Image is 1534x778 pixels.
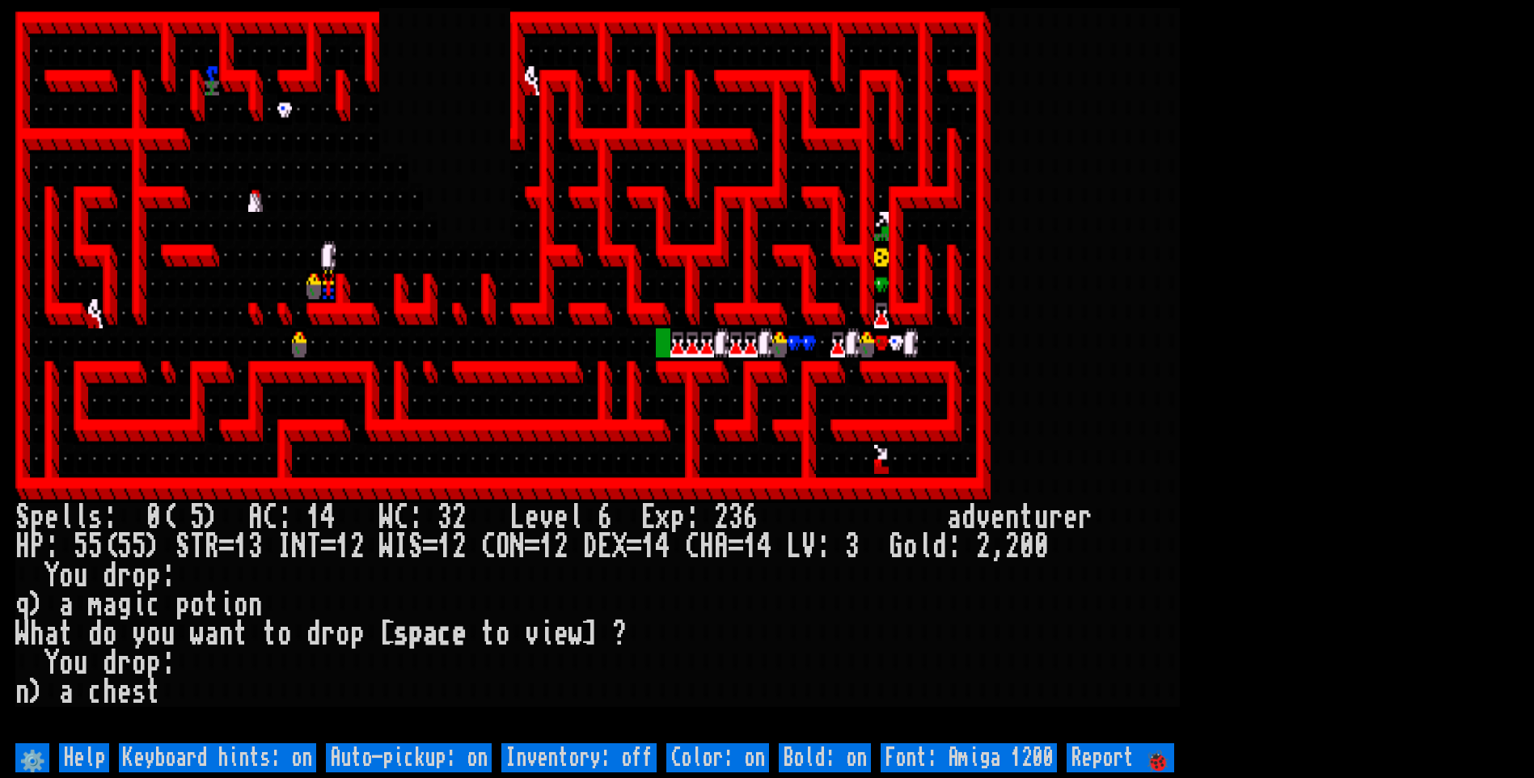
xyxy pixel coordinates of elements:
div: p [146,561,161,590]
input: Color: on [666,743,769,772]
div: a [44,619,59,649]
input: Bold: on [779,743,871,772]
div: r [1049,503,1063,532]
div: u [1034,503,1049,532]
div: = [729,532,743,561]
div: u [74,561,88,590]
div: a [59,590,74,619]
div: c [88,678,103,707]
div: P [30,532,44,561]
div: 1 [234,532,248,561]
input: Report 🐞 [1067,743,1174,772]
div: 4 [321,503,336,532]
div: N [292,532,306,561]
div: e [44,503,59,532]
div: 3 [437,503,452,532]
div: 2 [350,532,365,561]
div: 1 [306,503,321,532]
div: c [437,619,452,649]
div: m [88,590,103,619]
div: n [1005,503,1020,532]
div: p [175,590,190,619]
div: G [889,532,903,561]
div: d [103,649,117,678]
div: : [44,532,59,561]
div: Y [44,649,59,678]
div: i [132,590,146,619]
div: 2 [1005,532,1020,561]
div: 2 [452,532,467,561]
div: o [277,619,292,649]
div: 5 [88,532,103,561]
div: a [423,619,437,649]
div: 2 [976,532,991,561]
div: n [219,619,234,649]
div: i [219,590,234,619]
div: S [15,503,30,532]
div: 3 [845,532,860,561]
div: Y [44,561,59,590]
div: C [685,532,699,561]
div: : [685,503,699,532]
div: a [103,590,117,619]
input: Keyboard hints: on [119,743,316,772]
div: e [117,678,132,707]
div: d [961,503,976,532]
div: h [30,619,44,649]
div: V [801,532,816,561]
div: o [59,561,74,590]
div: 6 [743,503,758,532]
div: l [74,503,88,532]
div: 5 [117,532,132,561]
div: W [379,532,394,561]
div: l [59,503,74,532]
div: o [103,619,117,649]
div: w [568,619,583,649]
div: r [1078,503,1092,532]
div: o [59,649,74,678]
div: p [146,649,161,678]
div: = [219,532,234,561]
div: 0 [146,503,161,532]
div: C [263,503,277,532]
div: , [991,532,1005,561]
div: : [161,561,175,590]
div: 1 [743,532,758,561]
div: 2 [554,532,568,561]
div: S [408,532,423,561]
div: 0 [1034,532,1049,561]
div: q [15,590,30,619]
div: A [714,532,729,561]
div: p [670,503,685,532]
div: : [408,503,423,532]
div: 5 [74,532,88,561]
div: s [394,619,408,649]
div: 5 [132,532,146,561]
div: h [103,678,117,707]
div: n [15,678,30,707]
div: T [190,532,205,561]
input: ⚙️ [15,743,49,772]
div: s [132,678,146,707]
div: : [816,532,830,561]
div: 4 [656,532,670,561]
div: C [394,503,408,532]
div: a [947,503,961,532]
div: d [103,561,117,590]
div: : [277,503,292,532]
div: a [205,619,219,649]
div: 4 [758,532,772,561]
div: ? [612,619,627,649]
div: v [539,503,554,532]
div: t [481,619,496,649]
div: W [379,503,394,532]
div: t [1020,503,1034,532]
div: 5 [190,503,205,532]
div: ) [30,678,44,707]
div: w [190,619,205,649]
div: p [350,619,365,649]
div: I [394,532,408,561]
input: Help [59,743,109,772]
div: e [554,619,568,649]
div: t [146,678,161,707]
